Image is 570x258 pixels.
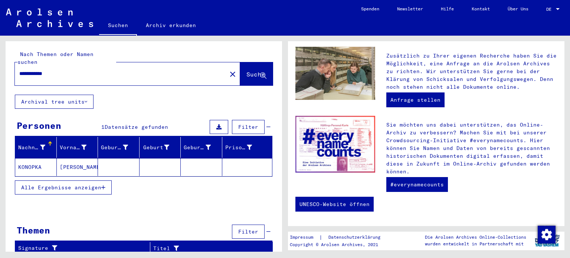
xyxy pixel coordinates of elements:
[232,120,265,134] button: Filter
[290,241,389,248] p: Copyright © Arolsen Archives, 2021
[57,158,98,176] mat-cell: [PERSON_NAME]
[184,141,222,153] div: Geburtsdatum
[425,241,526,247] p: wurden entwickelt in Partnerschaft mit
[153,245,254,252] div: Titel
[238,124,258,130] span: Filter
[15,158,57,176] mat-cell: KONOPKA
[238,228,258,235] span: Filter
[290,233,389,241] div: |
[99,16,137,36] a: Suchen
[60,141,98,153] div: Vorname
[322,233,389,241] a: Datenschutzerklärung
[15,180,112,195] button: Alle Ergebnisse anzeigen
[140,137,181,158] mat-header-cell: Geburt‏
[290,233,319,241] a: Impressum
[17,51,94,65] mat-label: Nach Themen oder Namen suchen
[142,144,170,151] div: Geburt‏
[6,9,93,27] img: Arolsen_neg.svg
[60,144,87,151] div: Vorname
[101,124,105,130] span: 1
[225,141,263,153] div: Prisoner #
[57,137,98,158] mat-header-cell: Vorname
[17,119,61,132] div: Personen
[386,92,445,107] a: Anfrage stellen
[105,124,168,130] span: Datensätze gefunden
[225,144,252,151] div: Prisoner #
[295,197,374,212] a: UNESCO-Website öffnen
[295,47,375,100] img: inquiries.jpg
[21,184,101,191] span: Alle Ergebnisse anzeigen
[232,225,265,239] button: Filter
[538,226,556,244] img: Zustimmung ändern
[184,144,211,151] div: Geburtsdatum
[17,223,50,237] div: Themen
[137,16,205,34] a: Archiv erkunden
[240,62,273,85] button: Suche
[18,244,141,252] div: Signature
[153,242,263,254] div: Titel
[295,116,375,173] img: enc.jpg
[142,141,181,153] div: Geburt‏
[546,7,554,12] span: DE
[18,144,45,151] div: Nachname
[425,234,526,241] p: Die Arolsen Archives Online-Collections
[18,141,56,153] div: Nachname
[533,231,561,250] img: yv_logo.png
[15,95,94,109] button: Archival tree units
[222,137,272,158] mat-header-cell: Prisoner #
[386,121,557,176] p: Sie möchten uns dabei unterstützen, das Online-Archiv zu verbessern? Machen Sie mit bei unserer C...
[225,66,240,81] button: Clear
[98,137,140,158] mat-header-cell: Geburtsname
[101,144,128,151] div: Geburtsname
[386,52,557,91] p: Zusätzlich zu Ihrer eigenen Recherche haben Sie die Möglichkeit, eine Anfrage an die Arolsen Arch...
[246,71,265,78] span: Suche
[18,242,150,254] div: Signature
[181,137,222,158] mat-header-cell: Geburtsdatum
[15,137,57,158] mat-header-cell: Nachname
[101,141,139,153] div: Geburtsname
[228,70,237,79] mat-icon: close
[386,177,448,192] a: #everynamecounts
